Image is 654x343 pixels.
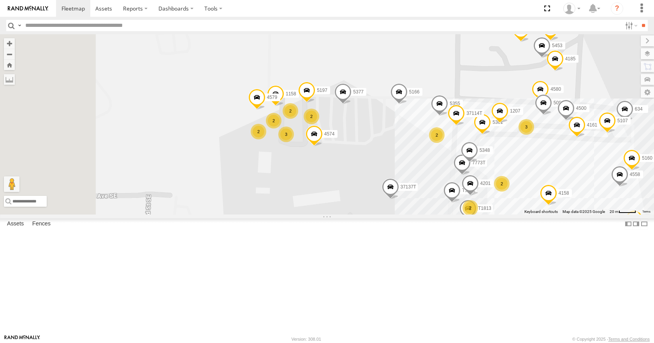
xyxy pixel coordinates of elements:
span: 4185 [565,56,576,62]
div: Version: 308.01 [292,337,321,341]
a: Visit our Website [4,335,40,343]
div: 3 [278,127,294,142]
label: Search Filter Options [622,20,639,31]
label: Fences [28,219,54,230]
button: Map Scale: 20 m per 41 pixels [607,209,638,215]
label: Assets [3,219,28,230]
div: 2 [429,127,445,143]
span: 5166 [409,90,420,95]
div: © Copyright 2025 - [572,337,650,341]
button: Zoom out [4,49,15,60]
span: 1207 [510,108,520,114]
span: 5107 [617,118,628,123]
span: 7773T [472,160,485,165]
span: 634 [635,106,643,112]
span: 4579 [267,95,278,100]
div: 2 [283,103,298,119]
span: 37114T [466,111,482,116]
span: 4161 [587,123,598,128]
span: 4500 [576,106,587,111]
div: 2 [462,200,478,216]
span: 37137T [401,184,417,190]
div: 2 [304,109,319,124]
span: Map data ©2025 Google [563,209,605,214]
label: Dock Summary Table to the Left [624,218,632,230]
a: Terms and Conditions [608,337,650,341]
span: 4158 [559,190,569,196]
button: Zoom in [4,38,15,49]
span: 1158 [286,91,296,97]
a: Terms (opens in new tab) [642,210,650,213]
div: 3 [519,119,534,135]
span: 4580 [550,87,561,92]
div: 2 [494,176,510,192]
i: ? [611,2,623,15]
span: 5097 [554,100,564,106]
span: 5197 [317,88,327,93]
span: 4201 [480,181,491,186]
span: 4558 [630,172,640,177]
label: Hide Summary Table [640,218,648,230]
label: Dock Summary Table to the Right [632,218,640,230]
span: 20 m [610,209,619,214]
label: Map Settings [641,87,654,98]
span: T1813 [478,206,491,211]
button: Zoom Home [4,60,15,70]
img: rand-logo.svg [8,6,48,11]
label: Measure [4,74,15,85]
label: Search Query [16,20,23,31]
button: Drag Pegman onto the map to open Street View [4,176,19,192]
span: 5355 [450,101,460,107]
div: 2 [251,124,266,139]
span: 5377 [353,90,364,95]
span: 5453 [552,43,563,48]
div: Todd Sigmon [561,3,583,14]
span: 5160 [642,156,652,161]
span: 4574 [324,132,335,137]
div: 2 [266,113,281,128]
button: Keyboard shortcuts [524,209,558,215]
span: 5348 [480,148,490,153]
